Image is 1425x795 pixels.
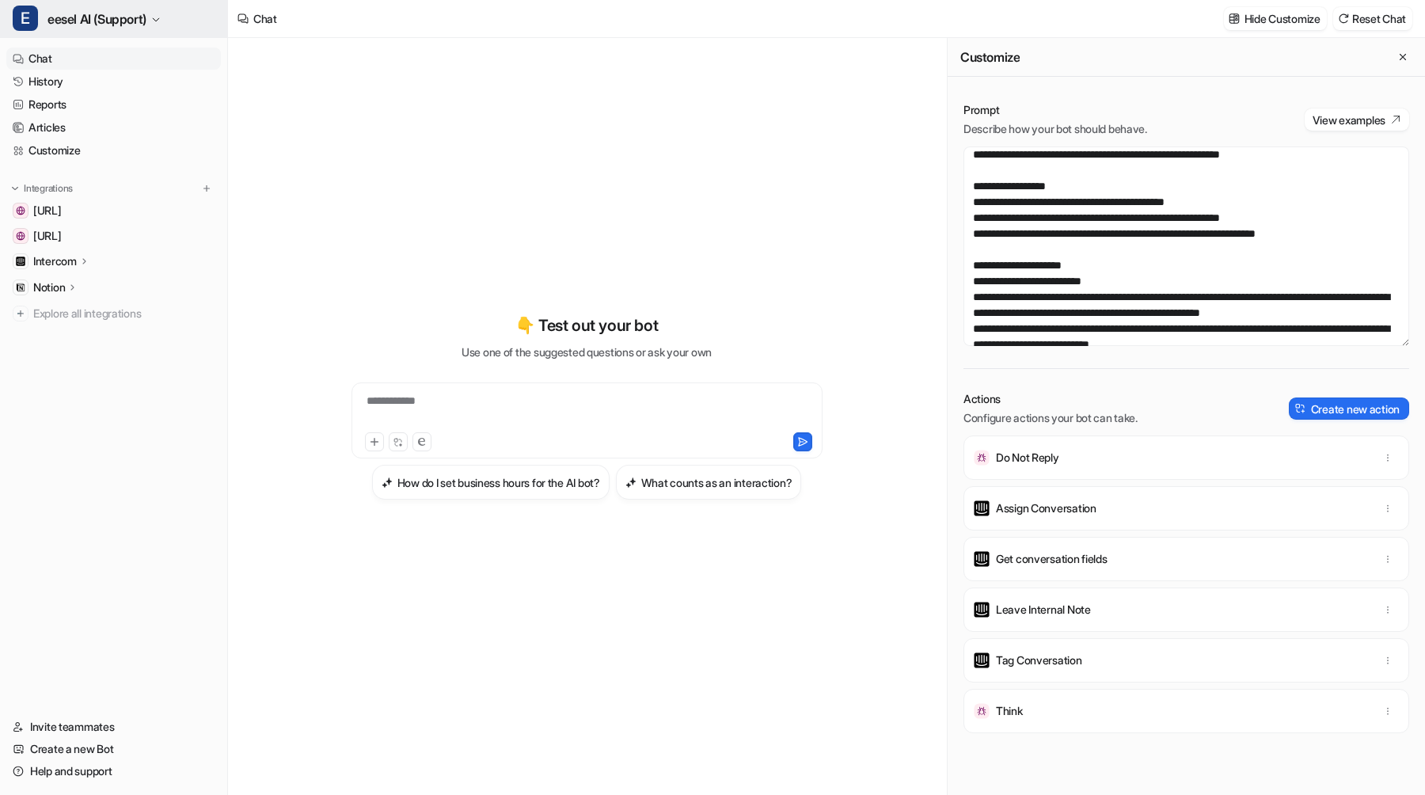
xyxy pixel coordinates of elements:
[996,551,1108,567] p: Get conversation fields
[960,49,1020,65] h2: Customize
[13,306,28,321] img: explore all integrations
[1289,397,1409,420] button: Create new action
[1295,403,1306,414] img: create-action-icon.svg
[6,738,221,760] a: Create a new Bot
[6,181,78,196] button: Integrations
[13,6,38,31] span: E
[1229,13,1240,25] img: customize
[33,203,62,219] span: [URL]
[974,652,990,668] img: Tag Conversation icon
[1333,7,1412,30] button: Reset Chat
[6,200,221,222] a: docs.eesel.ai[URL]
[6,48,221,70] a: Chat
[382,477,393,489] img: How do I set business hours for the AI bot?
[1338,13,1349,25] img: reset
[33,280,65,295] p: Notion
[963,410,1138,426] p: Configure actions your bot can take.
[16,257,25,266] img: Intercom
[974,450,990,466] img: Do Not Reply icon
[16,206,25,215] img: docs.eesel.ai
[1305,108,1409,131] button: View examples
[974,602,990,618] img: Leave Internal Note icon
[625,477,636,489] img: What counts as an interaction?
[33,228,62,244] span: [URL]
[996,602,1091,618] p: Leave Internal Note
[996,703,1023,719] p: Think
[996,500,1096,516] p: Assign Conversation
[6,302,221,325] a: Explore all integrations
[6,116,221,139] a: Articles
[397,474,600,491] h3: How do I set business hours for the AI bot?
[24,182,73,195] p: Integrations
[974,500,990,516] img: Assign Conversation icon
[515,314,658,337] p: 👇 Test out your bot
[6,760,221,782] a: Help and support
[16,231,25,241] img: www.eesel.ai
[1393,48,1412,67] button: Close flyout
[963,102,1147,118] p: Prompt
[16,283,25,292] img: Notion
[33,301,215,326] span: Explore all integrations
[462,344,712,360] p: Use one of the suggested questions or ask your own
[974,703,990,719] img: Think icon
[6,716,221,738] a: Invite teammates
[9,183,21,194] img: expand menu
[641,474,792,491] h3: What counts as an interaction?
[33,253,77,269] p: Intercom
[6,139,221,162] a: Customize
[47,8,146,30] span: eesel AI (Support)
[963,121,1147,137] p: Describe how your bot should behave.
[963,391,1138,407] p: Actions
[253,10,277,27] div: Chat
[1244,10,1320,27] p: Hide Customize
[996,652,1082,668] p: Tag Conversation
[616,465,802,500] button: What counts as an interaction?What counts as an interaction?
[201,183,212,194] img: menu_add.svg
[6,93,221,116] a: Reports
[996,450,1059,466] p: Do Not Reply
[974,551,990,567] img: Get conversation fields icon
[1224,7,1327,30] button: Hide Customize
[6,70,221,93] a: History
[372,465,610,500] button: How do I set business hours for the AI bot?How do I set business hours for the AI bot?
[6,225,221,247] a: www.eesel.ai[URL]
